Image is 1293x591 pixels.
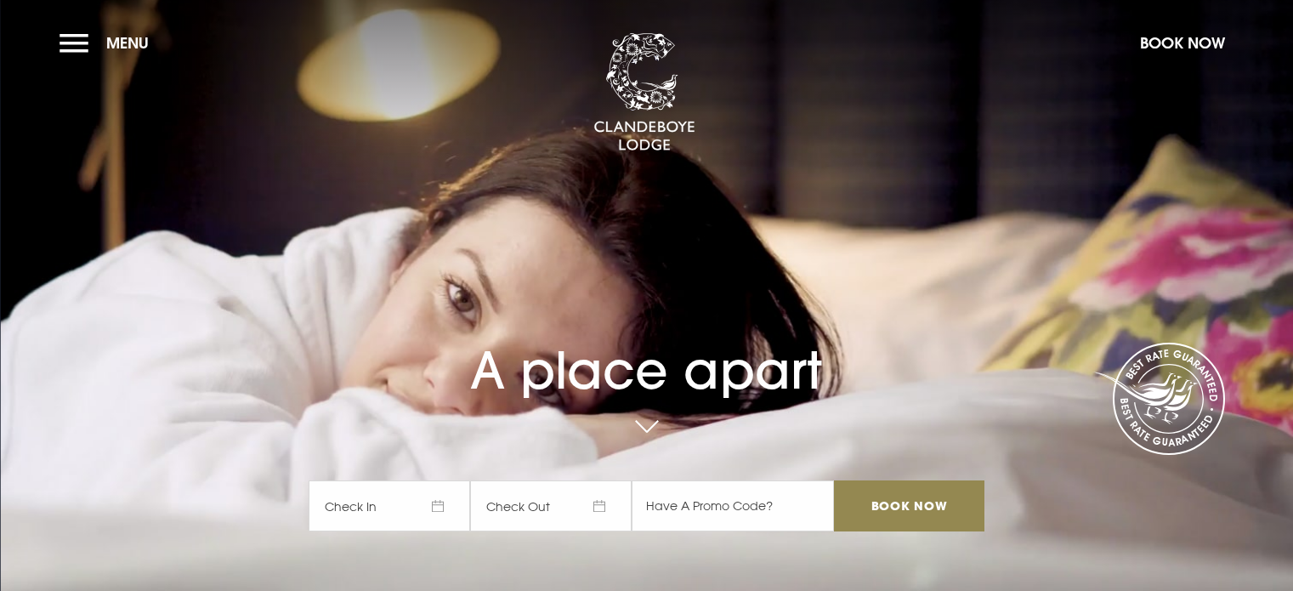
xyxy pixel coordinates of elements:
[309,304,984,401] h1: A place apart
[470,480,632,531] span: Check Out
[1131,25,1233,61] button: Book Now
[632,480,834,531] input: Have A Promo Code?
[60,25,157,61] button: Menu
[834,480,984,531] input: Book Now
[106,33,149,53] span: Menu
[309,480,470,531] span: Check In
[593,33,695,152] img: Clandeboye Lodge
